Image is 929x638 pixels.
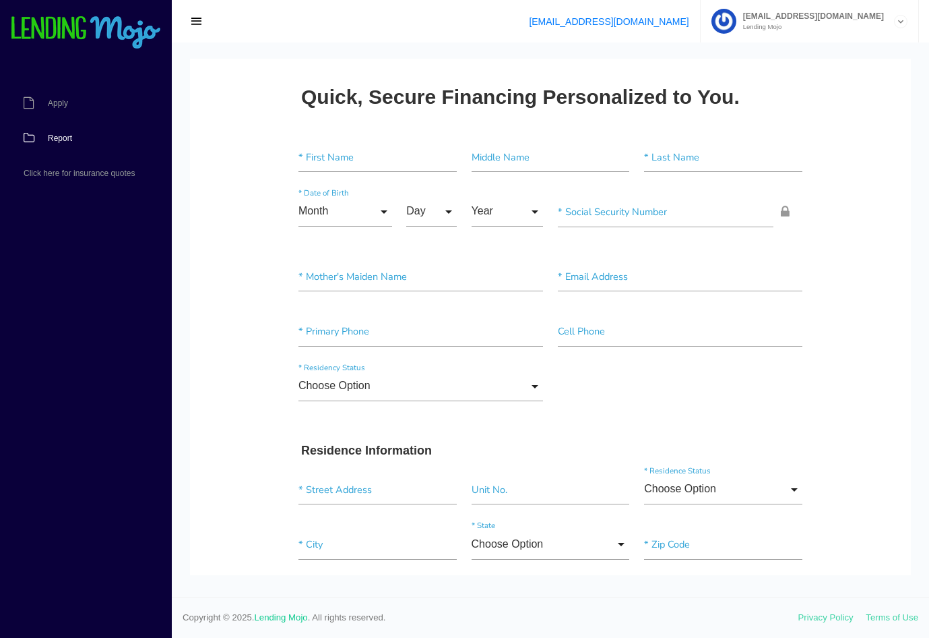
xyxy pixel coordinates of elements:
a: [EMAIL_ADDRESS][DOMAIN_NAME] [529,16,688,27]
span: Apply [48,99,68,107]
h3: Residence Information [111,385,610,400]
a: Privacy Policy [798,612,854,622]
img: Profile image [711,9,736,34]
span: Report [48,134,72,142]
span: Click here for insurance quotes [24,169,135,177]
span: Copyright © 2025. . All rights reserved. [183,611,798,625]
a: Terms of Use [866,612,918,622]
small: Lending Mojo [736,24,884,30]
h2: Quick, Secure Financing Personalized to You. [111,27,550,49]
span: [EMAIL_ADDRESS][DOMAIN_NAME] [736,12,884,20]
img: logo-small.png [10,16,162,50]
a: Lending Mojo [255,612,308,622]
